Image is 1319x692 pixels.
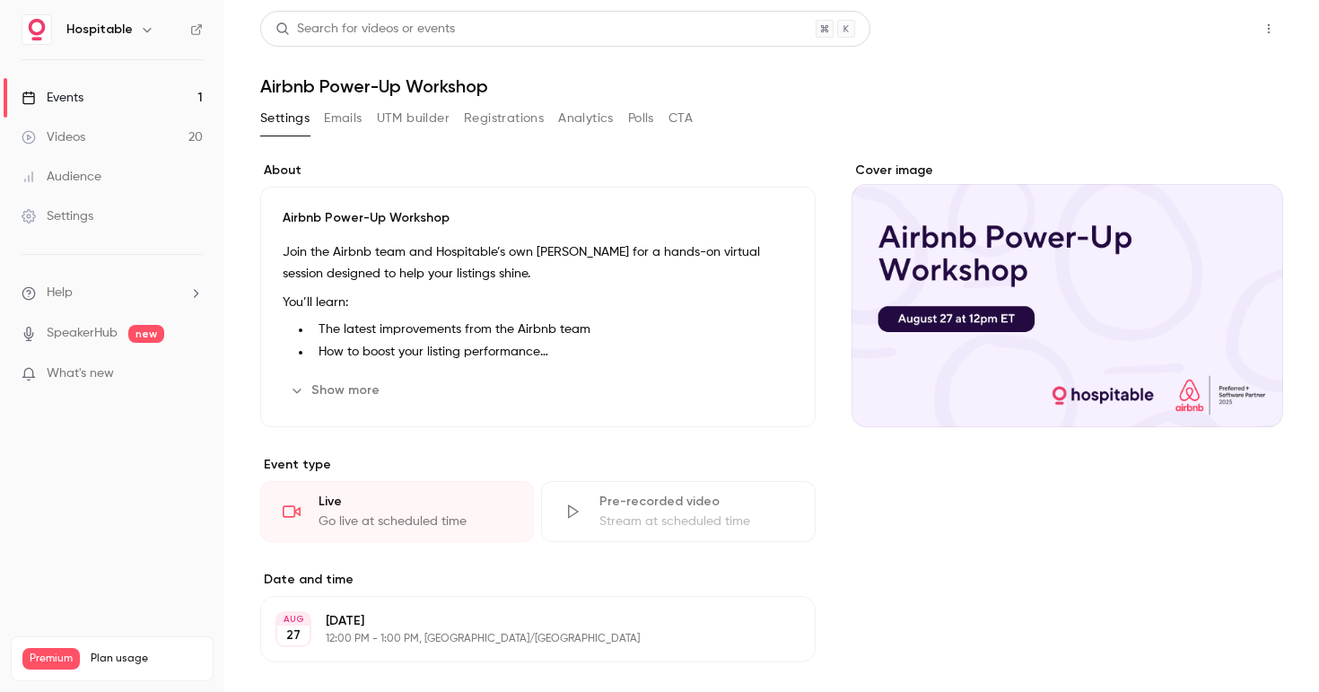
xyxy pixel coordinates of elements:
label: About [260,162,816,180]
li: help-dropdown-opener [22,284,203,302]
p: 12:00 PM - 1:00 PM, [GEOGRAPHIC_DATA]/[GEOGRAPHIC_DATA] [326,632,721,646]
div: Audience [22,168,101,186]
h6: Hospitable [66,21,133,39]
p: You’ll learn: [283,292,793,313]
span: Plan usage [91,652,202,666]
div: Pre-recorded videoStream at scheduled time [541,481,815,542]
p: Event type [260,456,816,474]
label: Cover image [852,162,1283,180]
div: Live [319,493,511,511]
button: UTM builder [377,104,450,133]
div: Videos [22,128,85,146]
button: Settings [260,104,310,133]
div: LiveGo live at scheduled time [260,481,534,542]
span: Help [47,284,73,302]
button: Emails [324,104,362,133]
span: new [128,325,164,343]
div: Settings [22,207,93,225]
span: What's new [47,364,114,383]
a: SpeakerHub [47,324,118,343]
button: Polls [628,104,654,133]
div: Pre-recorded video [599,493,792,511]
div: Stream at scheduled time [599,512,792,530]
button: Analytics [558,104,614,133]
span: Premium [22,648,80,670]
p: 27 [286,626,301,644]
p: Airbnb Power-Up Workshop [283,209,793,227]
iframe: Noticeable Trigger [181,366,203,382]
h1: Airbnb Power-Up Workshop [260,75,1283,97]
li: How to boost your listing performance [311,343,793,362]
div: Events [22,89,83,107]
section: Cover image [852,162,1283,427]
button: Share [1169,11,1240,47]
p: Join the Airbnb team and Hospitable’s own [PERSON_NAME] for a hands-on virtual session designed t... [283,241,793,285]
button: Show more [283,376,390,405]
label: Date and time [260,571,816,589]
button: CTA [668,104,693,133]
button: Registrations [464,104,544,133]
div: AUG [277,613,310,626]
div: Search for videos or events [275,20,455,39]
li: The latest improvements from the Airbnb team [311,320,793,339]
img: Hospitable [22,15,51,44]
div: Go live at scheduled time [319,512,511,530]
p: [DATE] [326,612,721,630]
